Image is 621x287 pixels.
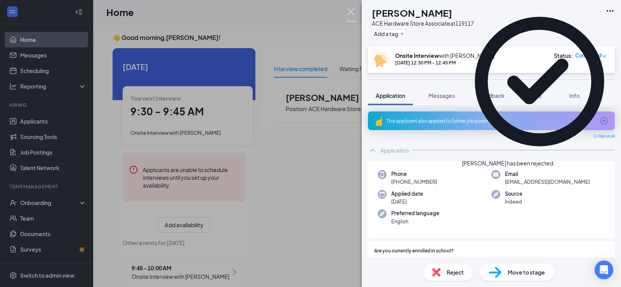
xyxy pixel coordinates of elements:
[395,59,494,66] div: [DATE] 12:30 PM - 12:45 PM
[447,268,464,277] span: Reject
[368,146,377,155] svg: ChevronUp
[391,178,437,186] span: [PHONE_NUMBER]
[391,170,437,178] span: Phone
[391,217,439,225] span: English
[380,146,409,154] div: Application
[372,6,452,19] h1: [PERSON_NAME]
[391,209,439,217] span: Preferred language
[428,92,455,99] span: Messages
[508,268,545,277] span: Move to stage
[372,30,406,38] button: PlusAdd a tag
[391,190,423,198] span: Applied date
[505,190,522,198] span: Source
[374,247,454,255] span: Are you currently enrolled in school?
[462,159,555,167] div: [PERSON_NAME] has been rejected.
[395,52,439,59] b: Onsite Interview
[400,31,404,36] svg: Plus
[595,261,613,279] div: Open Intercom Messenger
[505,170,590,178] span: Email
[387,118,595,124] div: This applicant also applied to 3 other job posting(s)
[505,178,590,186] span: [EMAIL_ADDRESS][DOMAIN_NAME]
[395,52,494,59] div: with [PERSON_NAME]
[462,4,617,159] svg: CheckmarkCircle
[372,19,474,27] div: ACE Hardware Store Associate at 119117
[376,92,405,99] span: Application
[391,198,423,205] span: [DATE]
[505,198,522,205] span: Indeed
